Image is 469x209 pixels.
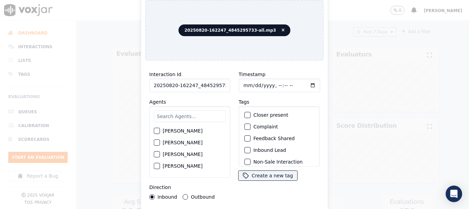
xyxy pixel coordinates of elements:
[253,136,295,141] label: Feedback Shared
[163,140,203,145] label: [PERSON_NAME]
[253,113,288,117] label: Closer present
[149,99,166,105] label: Agents
[253,124,278,129] label: Complaint
[191,195,215,199] label: Outbound
[163,152,203,157] label: [PERSON_NAME]
[239,171,297,180] button: Create a new tag
[158,195,177,199] label: Inbound
[446,186,462,202] div: Open Intercom Messenger
[253,159,302,164] label: Non-Sale Interaction
[239,99,249,105] label: Tags
[149,185,171,190] label: Direction
[239,72,265,77] label: Timestamp
[149,79,230,92] input: reference id, file name, etc
[154,111,226,122] input: Search Agents...
[163,128,203,133] label: [PERSON_NAME]
[179,24,290,36] span: 20250820-162247_4845295733-all.mp3
[253,148,286,153] label: Inbound Lead
[149,72,181,77] label: Interaction Id
[163,164,203,168] label: [PERSON_NAME]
